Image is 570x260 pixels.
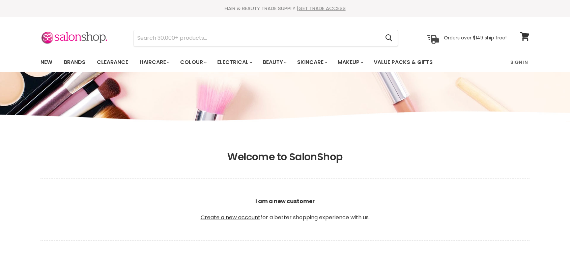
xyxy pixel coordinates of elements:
[369,55,438,69] a: Value Packs & Gifts
[212,55,256,69] a: Electrical
[92,55,133,69] a: Clearance
[32,5,538,12] div: HAIR & BEAUTY TRADE SUPPLY |
[175,55,211,69] a: Colour
[135,55,174,69] a: Haircare
[444,35,507,41] p: Orders over $149 ship free!
[292,55,331,69] a: Skincare
[333,55,367,69] a: Makeup
[134,30,380,46] input: Search
[35,53,472,72] ul: Main menu
[40,181,530,238] p: for a better shopping experience with us.
[298,5,346,12] a: GET TRADE ACCESS
[35,55,57,69] a: New
[258,55,291,69] a: Beauty
[40,151,530,163] h1: Welcome to SalonShop
[506,55,532,69] a: Sign In
[32,53,538,72] nav: Main
[59,55,90,69] a: Brands
[134,30,398,46] form: Product
[380,30,398,46] button: Search
[201,214,260,221] a: Create a new account
[255,197,315,205] b: I am a new customer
